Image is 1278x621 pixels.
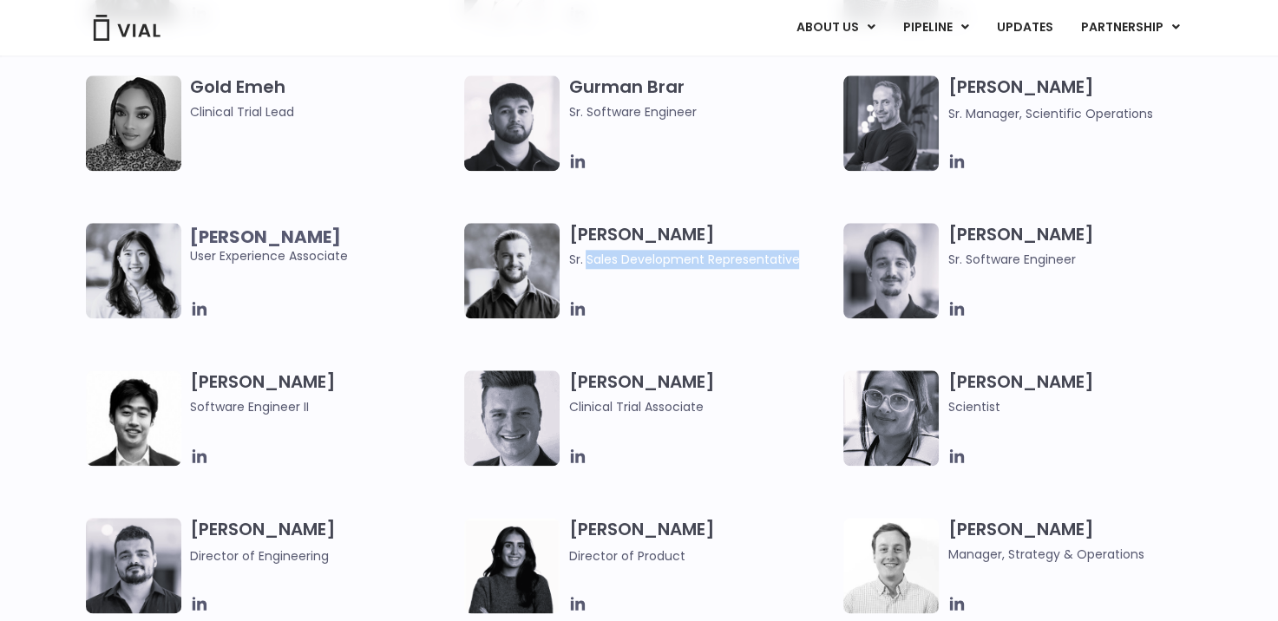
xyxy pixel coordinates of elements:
span: Sr. Software Engineer [568,102,835,121]
span: User Experience Associate [190,227,456,265]
span: Scientist [947,397,1214,416]
img: Headshot of smiling of man named Gurman [464,75,560,171]
b: [PERSON_NAME] [190,225,341,249]
h3: [PERSON_NAME] [190,370,456,416]
a: UPDATES [982,13,1065,42]
h3: [PERSON_NAME] [947,518,1214,564]
h3: Gurman Brar [568,75,835,121]
h3: [PERSON_NAME] [947,75,1214,123]
a: ABOUT USMenu Toggle [782,13,888,42]
span: Director of Engineering [190,547,329,565]
img: Kyle Mayfield [843,518,939,613]
span: Software Engineer II [190,397,456,416]
img: Jason Zhang [86,370,181,466]
img: Headshot of smiling woman named Anjali [843,370,939,466]
img: Headshot of smiling man named Collin [464,370,560,466]
span: Manager, Strategy & Operations [947,545,1214,564]
img: Headshot of smiling man named Jared [843,75,939,171]
a: PIPELINEMenu Toggle [888,13,981,42]
span: Sr. Software Engineer [947,250,1214,269]
span: Sr. Manager, Scientific Operations [947,105,1152,122]
img: Fran [843,223,939,318]
span: Director of Product [568,547,685,565]
img: Vial Logo [92,15,161,41]
span: Clinical Trial Associate [568,397,835,416]
img: Smiling woman named Ira [464,518,560,613]
img: Image of smiling man named Hugo [464,223,560,318]
h3: [PERSON_NAME] [568,518,835,565]
img: A woman wearing a leopard print shirt in a black and white photo. [86,75,181,171]
h3: [PERSON_NAME] [190,518,456,565]
h3: [PERSON_NAME] [947,223,1214,269]
h3: [PERSON_NAME] [947,370,1214,416]
span: Clinical Trial Lead [190,102,456,121]
h3: Gold Emeh [190,75,456,121]
h3: [PERSON_NAME] [568,223,835,269]
h3: [PERSON_NAME] [568,370,835,416]
img: Igor [86,518,181,613]
span: Sr. Sales Development Representative [568,250,835,269]
a: PARTNERSHIPMenu Toggle [1066,13,1193,42]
